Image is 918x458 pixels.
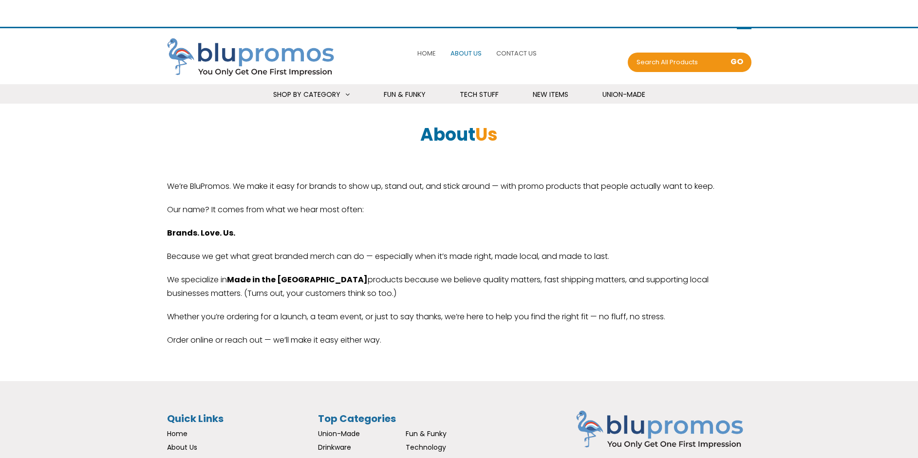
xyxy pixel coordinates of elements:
h3: Top Categories [318,410,493,427]
img: Blupromos LLC's Logo [576,410,751,450]
span: Contact Us [496,49,537,58]
p: Whether you’re ordering for a launch, a team event, or just to say thanks, we’re here to help you... [167,310,751,324]
span: Fun & Funky [384,90,426,99]
span: About Us [450,49,482,58]
p: We’re BluPromos. We make it easy for brands to show up, stand out, and stick around — with promo ... [167,180,751,193]
b: Brands. Love. Us. [167,227,235,238]
a: About Us [448,43,484,64]
a: Home [167,429,187,439]
p: Order online or reach out — we’ll make it easy either way. [167,333,751,347]
a: New Items [521,84,581,105]
span: Shop By Category [273,90,340,99]
a: Shop By Category [261,84,362,105]
a: Technology [406,442,446,452]
p: We specialize in products because we believe quality matters, fast shipping matters, and supporti... [167,273,751,300]
h1: About [167,128,751,142]
a: Union-Made [318,429,360,439]
span: Union-Made [602,90,645,99]
a: About Us [167,442,197,452]
span: Tech Stuff [460,90,499,99]
a: Fun & Funky [372,84,438,105]
h3: Quick Links [167,410,313,427]
a: Tech Stuff [448,84,511,105]
a: Union-Made [590,84,657,105]
img: Blupromos LLC's Logo [167,38,342,78]
a: Fun & Funky [406,429,447,439]
span: Home [417,49,436,58]
b: Made in the [GEOGRAPHIC_DATA] [227,274,368,285]
a: Home [415,43,438,64]
a: Contact Us [494,43,539,64]
span: Us [475,122,498,147]
span: New Items [533,90,568,99]
p: Because we get what great branded merch can do — especially when it’s made right, made local, and... [167,250,751,263]
a: Drinkware [318,442,351,452]
p: Our name? It comes from what we hear most often: [167,203,751,217]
